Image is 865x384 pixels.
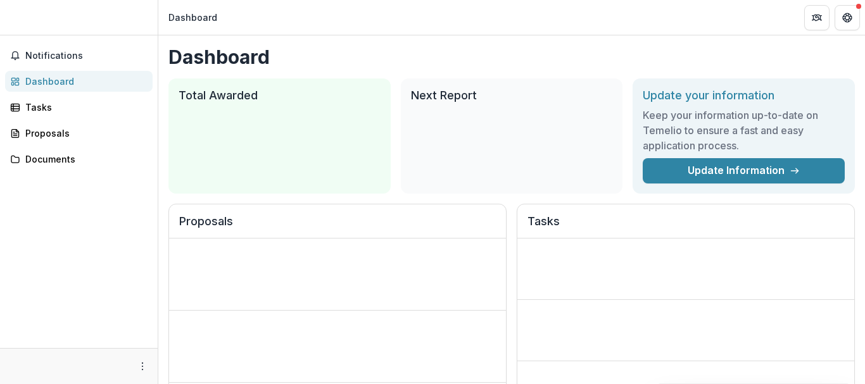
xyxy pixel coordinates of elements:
button: Partners [804,5,830,30]
span: Notifications [25,51,148,61]
button: Get Help [835,5,860,30]
div: Documents [25,152,142,166]
h2: Tasks [527,214,844,238]
div: Tasks [25,101,142,114]
div: Proposals [25,127,142,140]
div: Dashboard [25,75,142,88]
h3: Keep your information up-to-date on Temelio to ensure a fast and easy application process. [643,108,845,153]
nav: breadcrumb [163,8,222,27]
div: Dashboard [168,11,217,24]
a: Dashboard [5,71,153,92]
h2: Next Report [411,89,613,102]
h2: Total Awarded [179,89,381,102]
h1: Dashboard [168,46,855,68]
a: Documents [5,149,153,170]
h2: Proposals [179,214,496,238]
button: Notifications [5,46,153,66]
a: Update Information [643,158,845,183]
h2: Update your information [643,89,845,102]
button: More [135,359,150,374]
a: Proposals [5,123,153,144]
a: Tasks [5,97,153,118]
